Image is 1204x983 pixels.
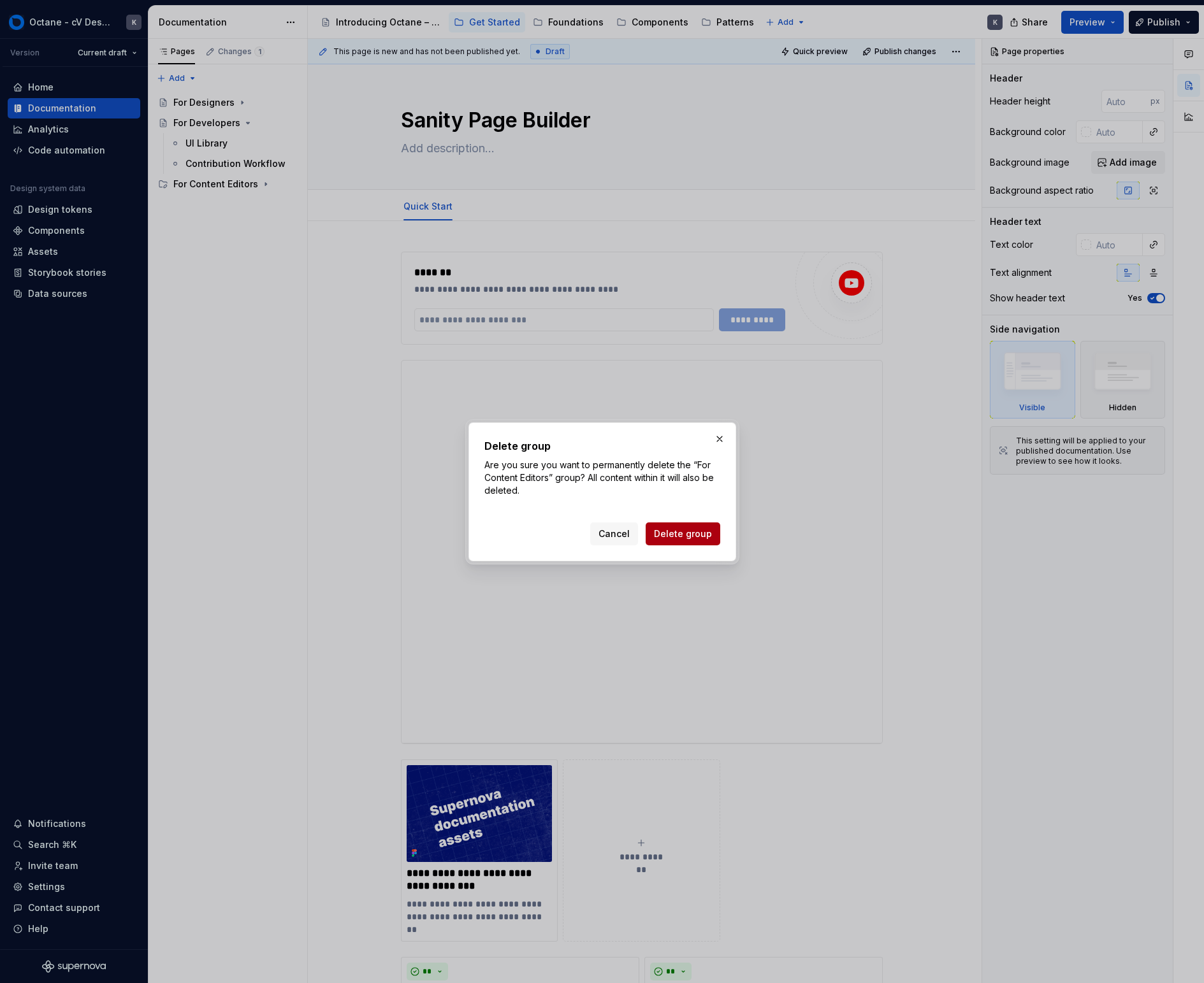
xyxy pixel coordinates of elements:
button: Delete group [646,522,720,545]
span: Delete group [654,527,712,540]
span: Cancel [598,527,630,540]
h2: Delete group [484,438,720,454]
button: Cancel [590,522,638,545]
p: Are you sure you want to permanently delete the “For Content Editors” group? All content within i... [484,459,720,497]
